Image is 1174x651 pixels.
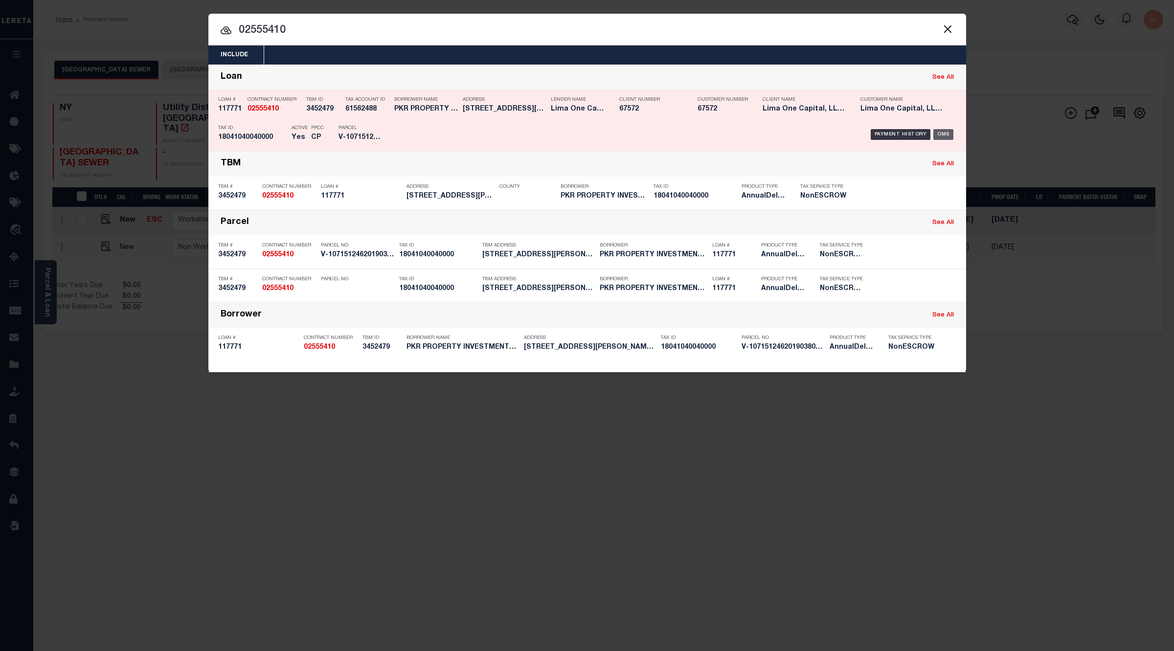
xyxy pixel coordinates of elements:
h5: 67572 [619,105,683,113]
p: TBM Address [482,243,595,248]
p: Parcel [339,125,383,131]
h5: 3452479 [218,285,257,293]
p: Loan # [712,243,756,248]
p: Client Number [619,97,683,103]
h5: 3452479 [218,192,257,201]
div: Payment History [871,129,931,140]
p: Parcel No [742,335,825,341]
p: Address [406,184,495,190]
h5: 117771 [321,192,402,201]
h5: 02555410 [248,105,301,113]
p: Loan # [218,335,299,341]
h5: NonESCROW [888,343,937,352]
p: Loan # [712,276,756,282]
div: OMS [933,129,953,140]
h5: AnnualDelinquency [830,343,874,352]
button: Include [208,45,260,65]
a: See All [932,312,954,318]
h5: 18041040040000 [654,192,737,201]
h5: NonESCROW [800,192,849,201]
h5: AnnualDelinquency [742,192,786,201]
h5: 137 NORTH BRAINARD AVENUE LA GR... [482,285,595,293]
strong: 02555410 [262,285,293,292]
p: Tax Service Type [820,276,864,282]
p: TBM Address [482,276,595,282]
p: Address [463,97,546,103]
p: Borrower [600,276,707,282]
h5: 137 NORTH BRAINARD AVENUE [406,192,495,201]
h5: AnnualDelinquency [761,285,805,293]
h5: V-1071512462019038076515 [742,343,825,352]
p: Contract Number [304,335,358,341]
p: Client Name [763,97,846,103]
p: Tax ID [654,184,737,190]
h5: AnnualDelinquency [761,251,805,259]
h5: 61562488 [345,105,389,113]
p: Contract Number [248,97,301,103]
p: Product Type [761,243,805,248]
p: Tax ID [218,125,287,131]
h5: V-1071512462019038076515 [339,134,383,142]
h5: 117771 [712,285,756,293]
h5: Lima One Capital, LLC - Bridge Portfolio [763,105,846,113]
h5: 137 NORTH BRAINARD AVENUE LA GR... [463,105,546,113]
a: See All [932,74,954,81]
p: Tax Service Type [800,184,849,190]
h5: PKR PROPERTY INVESTMENTS LLC [394,105,458,113]
h5: 18041040040000 [218,134,287,142]
h5: 137 NORTH BRAINARD AVENUE LA GR... [524,343,656,352]
p: Contract Number [262,243,316,248]
h5: 02555410 [262,285,316,293]
p: Lender Name [551,97,605,103]
h5: 3452479 [362,343,402,352]
h5: 02555410 [262,192,316,201]
h5: V-1071512462019038076515 [321,251,394,259]
h5: CP [311,134,324,142]
p: Address [524,335,656,341]
p: Customer Number [698,97,748,103]
h5: 67572 [698,105,746,113]
h5: PKR PROPERTY INVESTMENTS LLC [406,343,519,352]
p: PPCC [311,125,324,131]
strong: 02555410 [248,106,279,112]
p: Contract Number [262,184,316,190]
button: Close [942,22,954,35]
p: Parcel No [321,243,394,248]
h5: Lima One Capital, LLC - Bridge ... [551,105,605,113]
p: Tax Service Type [820,243,864,248]
h5: 117771 [712,251,756,259]
h5: PKR PROPERTY INVESTMENTS LLC [561,192,649,201]
p: Loan # [321,184,402,190]
div: TBM [221,158,241,170]
h5: 117771 [218,105,243,113]
h5: 137 NORTH BRAINARD AVENUE LA GR... [482,251,595,259]
p: Contract Number [262,276,316,282]
p: Product Type [742,184,786,190]
p: Borrower [561,184,649,190]
h5: 02555410 [262,251,316,259]
input: Start typing... [208,22,966,39]
h5: Lima One Capital, LLC - Bridge Portfolio [860,105,944,113]
strong: 02555410 [304,344,335,351]
p: Tax Account ID [345,97,389,103]
h5: 117771 [218,343,299,352]
p: Tax Service Type [888,335,937,341]
p: TBM ID [306,97,340,103]
p: Borrower [600,243,707,248]
p: TBM # [218,184,257,190]
p: Customer Name [860,97,944,103]
p: Borrower Name [406,335,519,341]
h5: 3452479 [218,251,257,259]
p: Product Type [830,335,874,341]
strong: 02555410 [262,193,293,200]
a: See All [932,220,954,226]
h5: 3452479 [306,105,340,113]
p: TBM ID [362,335,402,341]
p: Borrower Name [394,97,458,103]
h5: 18041040040000 [661,343,737,352]
a: See All [932,161,954,167]
p: Active [292,125,308,131]
p: Tax ID [661,335,737,341]
p: Parcel No [321,276,394,282]
h5: NonESCROW [820,285,864,293]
